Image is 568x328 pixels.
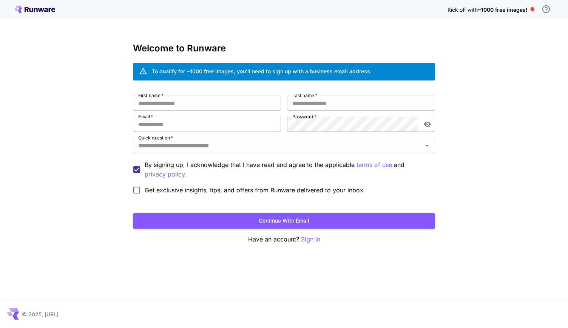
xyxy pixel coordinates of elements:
span: Get exclusive insights, tips, and offers from Runware delivered to your inbox. [145,186,365,195]
button: By signing up, I acknowledge that I have read and agree to the applicable terms of use and [145,170,187,179]
p: © 2025, [URL] [22,310,59,318]
button: Continue with email [133,213,435,229]
label: Password [292,113,316,120]
button: In order to qualify for free credit, you need to sign up with a business email address and click ... [539,2,554,17]
p: By signing up, I acknowledge that I have read and agree to the applicable and [145,160,429,179]
label: Email [138,113,153,120]
button: toggle password visibility [421,118,434,131]
span: ~1000 free images! 🎈 [478,6,536,13]
p: privacy policy. [145,170,187,179]
button: Sign in [301,235,320,244]
label: First name [138,92,164,99]
label: Last name [292,92,317,99]
p: terms of use [357,160,392,170]
p: Have an account? [133,235,435,244]
label: Quick question [138,135,173,141]
div: To qualify for ~1000 free images, you’ll need to sign up with a business email address. [152,67,372,75]
button: Open [422,140,432,151]
button: By signing up, I acknowledge that I have read and agree to the applicable and privacy policy. [357,160,392,170]
span: Kick off with [448,6,478,13]
h3: Welcome to Runware [133,43,435,54]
